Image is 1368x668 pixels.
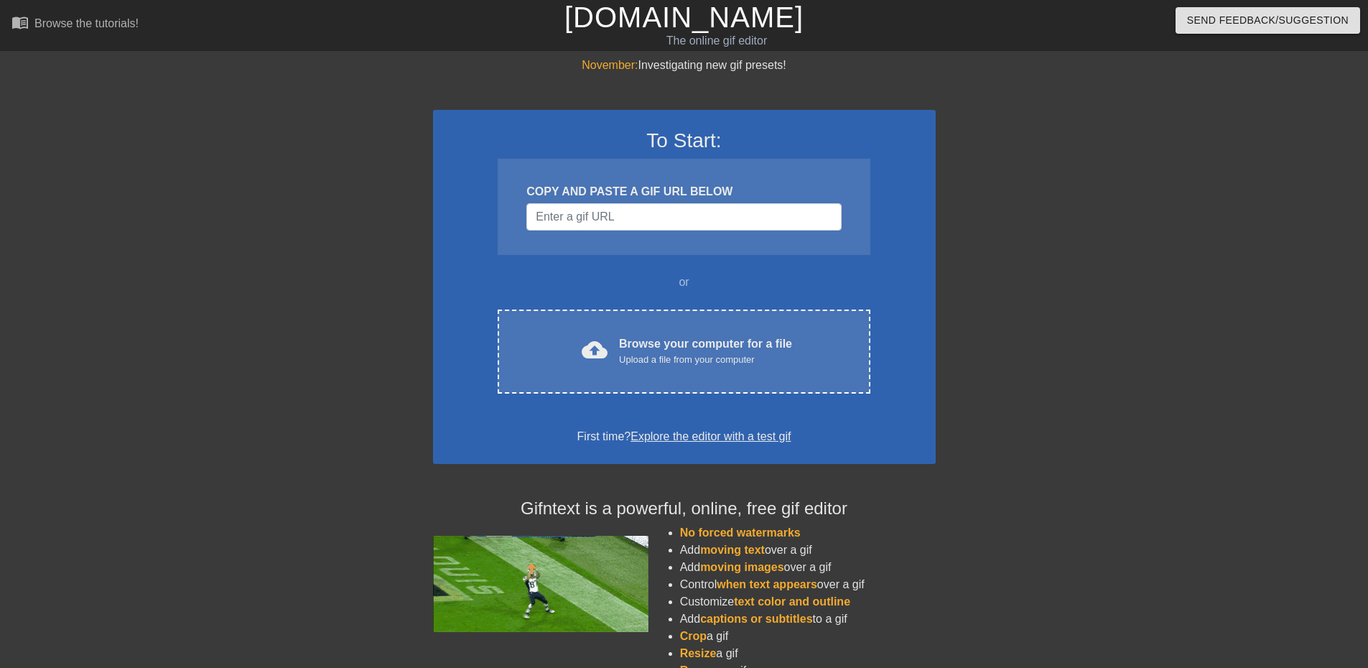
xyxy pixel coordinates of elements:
[34,17,139,29] div: Browse the tutorials!
[631,430,791,442] a: Explore the editor with a test gif
[700,544,765,556] span: moving text
[680,542,936,559] li: Add over a gif
[526,203,841,231] input: Username
[734,595,850,608] span: text color and outline
[1187,11,1349,29] span: Send Feedback/Suggestion
[470,274,898,291] div: or
[680,576,936,593] li: Control over a gif
[452,428,917,445] div: First time?
[680,526,801,539] span: No forced watermarks
[680,611,936,628] li: Add to a gif
[680,645,936,662] li: a gif
[452,129,917,153] h3: To Start:
[463,32,970,50] div: The online gif editor
[680,628,936,645] li: a gif
[717,578,817,590] span: when text appears
[582,337,608,363] span: cloud_upload
[11,14,29,31] span: menu_book
[700,561,783,573] span: moving images
[433,498,936,519] h4: Gifntext is a powerful, online, free gif editor
[11,14,139,36] a: Browse the tutorials!
[433,536,648,632] img: football_small.gif
[433,57,936,74] div: Investigating new gif presets!
[564,1,804,33] a: [DOMAIN_NAME]
[619,335,792,367] div: Browse your computer for a file
[680,559,936,576] li: Add over a gif
[619,353,792,367] div: Upload a file from your computer
[526,183,841,200] div: COPY AND PASTE A GIF URL BELOW
[700,613,812,625] span: captions or subtitles
[1176,7,1360,34] button: Send Feedback/Suggestion
[680,630,707,642] span: Crop
[680,647,717,659] span: Resize
[582,59,638,71] span: November:
[680,593,936,611] li: Customize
